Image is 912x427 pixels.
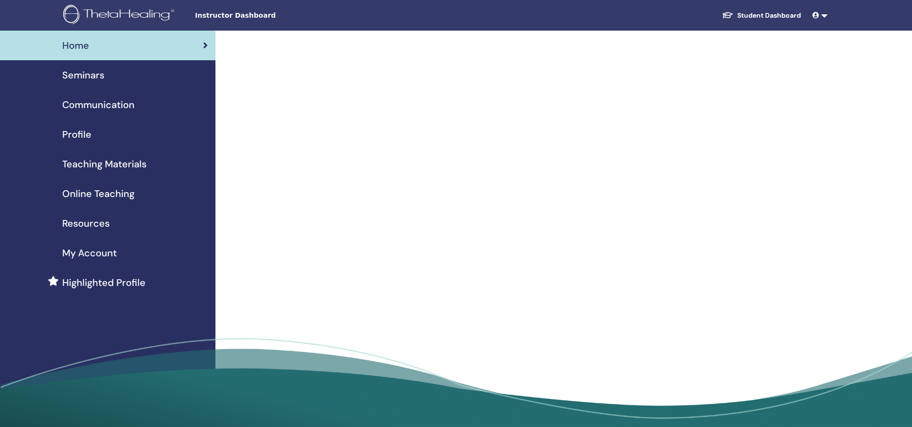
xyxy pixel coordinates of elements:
span: Teaching Materials [62,157,146,171]
img: logo.png [63,5,178,26]
span: Communication [62,98,135,112]
span: Instructor Dashboard [195,11,338,21]
span: Seminars [62,68,104,82]
span: Online Teaching [62,186,135,201]
span: Resources [62,216,110,230]
span: Profile [62,127,91,142]
span: Highlighted Profile [62,275,146,290]
a: Student Dashboard [714,7,809,24]
span: Home [62,38,89,53]
img: graduation-cap-white.svg [722,11,733,19]
span: My Account [62,246,117,260]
